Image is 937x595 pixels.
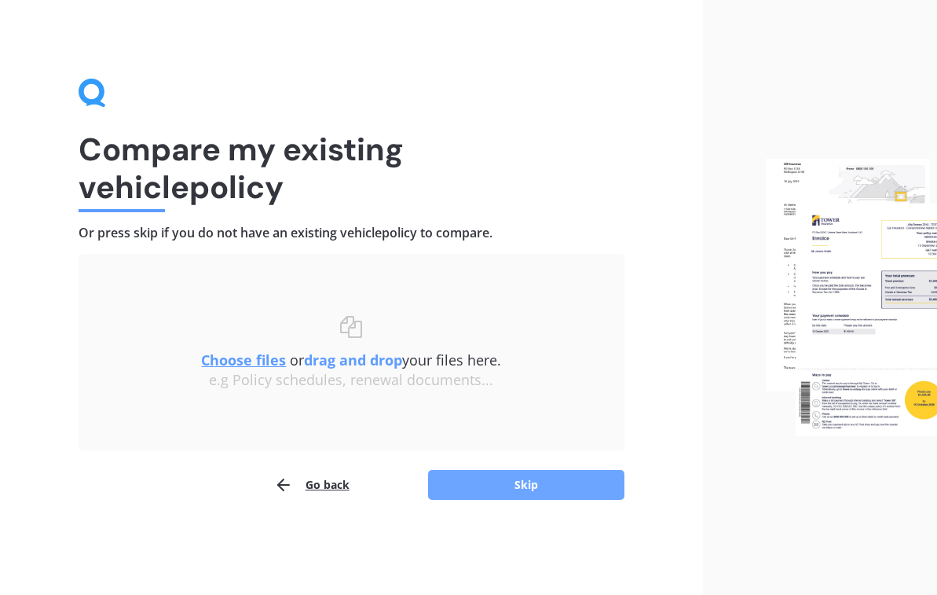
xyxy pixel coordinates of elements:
div: e.g Policy schedules, renewal documents... [110,372,593,389]
h1: Compare my existing vehicle policy [79,130,624,206]
u: Choose files [201,351,286,369]
b: drag and drop [304,351,402,369]
button: Skip [428,470,624,500]
h4: Or press skip if you do not have an existing vehicle policy to compare. [79,225,624,241]
img: files.webp [766,159,937,435]
button: Go back [274,469,350,501]
span: or your files here. [201,351,501,369]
